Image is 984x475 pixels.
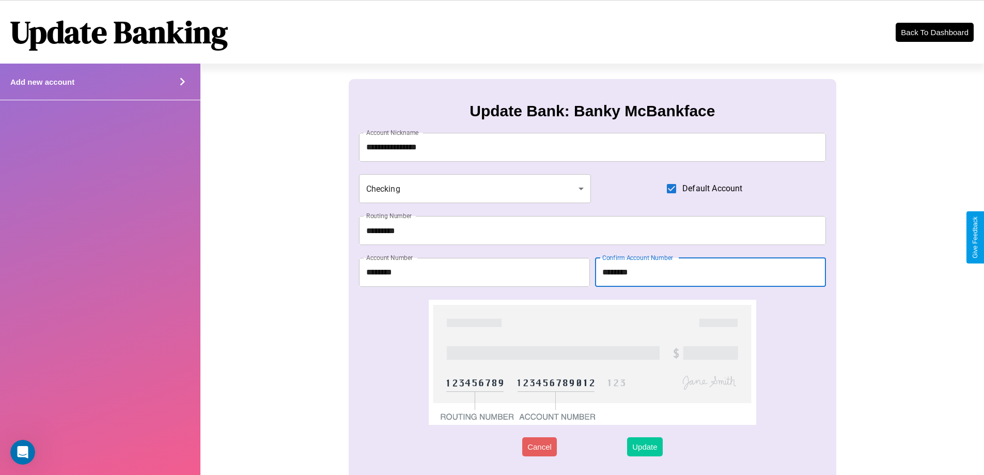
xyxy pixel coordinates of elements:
span: Default Account [682,182,742,195]
iframe: Intercom live chat [10,440,35,465]
button: Cancel [522,437,557,456]
div: Checking [359,174,591,203]
div: Give Feedback [972,217,979,258]
button: Back To Dashboard [896,23,974,42]
button: Update [627,437,662,456]
h3: Update Bank: Banky McBankface [470,102,715,120]
label: Account Number [366,253,413,262]
img: check [429,300,756,425]
label: Account Nickname [366,128,419,137]
h1: Update Banking [10,11,228,53]
h4: Add new account [10,78,74,86]
label: Confirm Account Number [602,253,673,262]
label: Routing Number [366,211,412,220]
